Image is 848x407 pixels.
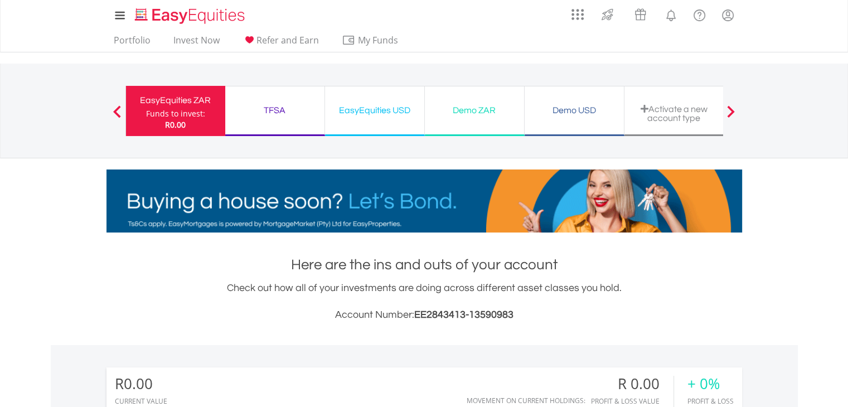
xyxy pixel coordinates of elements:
div: EasyEquities ZAR [133,93,219,108]
a: Refer and Earn [238,35,323,52]
div: CURRENT VALUE [115,398,167,405]
a: Home page [130,3,249,25]
img: vouchers-v2.svg [631,6,650,23]
h1: Here are the ins and outs of your account [106,255,742,275]
span: R0.00 [165,119,186,130]
span: Refer and Earn [256,34,319,46]
a: FAQ's and Support [685,3,714,25]
div: EasyEquities USD [332,103,418,118]
div: + 0% [687,376,734,392]
img: EasyMortage Promotion Banner [106,169,742,232]
div: R 0.00 [591,376,673,392]
img: grid-menu-icon.svg [571,8,584,21]
div: Funds to invest: [146,108,205,119]
div: Demo ZAR [432,103,517,118]
a: Notifications [657,3,685,25]
a: My Profile [714,3,742,27]
div: Activate a new account type [631,104,717,123]
a: Invest Now [169,35,224,52]
div: Profit & Loss [687,398,734,405]
div: Check out how all of your investments are doing across different asset classes you hold. [106,280,742,323]
div: Profit & Loss Value [591,398,673,405]
span: EE2843413-13590983 [414,309,513,320]
div: TFSA [232,103,318,118]
a: Portfolio [109,35,155,52]
a: Vouchers [624,3,657,23]
div: Movement on Current Holdings: [467,397,585,404]
div: Demo USD [531,103,617,118]
h3: Account Number: [106,307,742,323]
img: EasyEquities_Logo.png [133,7,249,25]
img: thrive-v2.svg [598,6,617,23]
div: R0.00 [115,376,167,392]
span: My Funds [342,33,415,47]
a: AppsGrid [564,3,591,21]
